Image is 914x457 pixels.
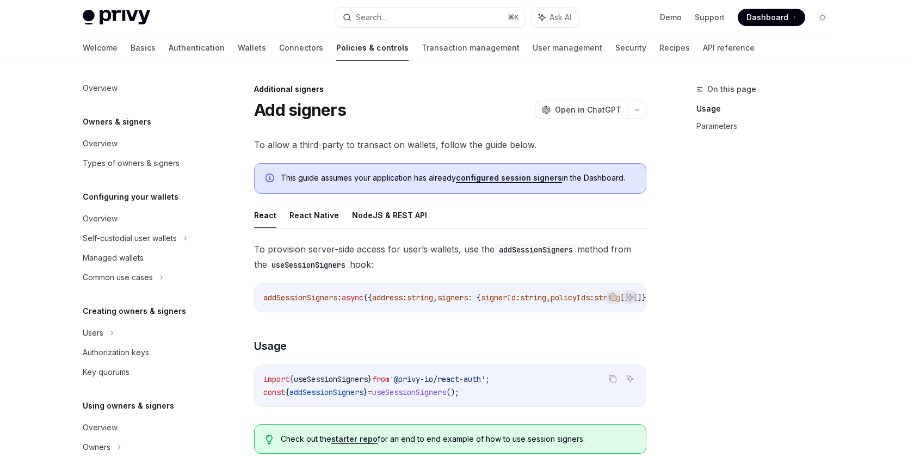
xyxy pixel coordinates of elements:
[279,35,323,61] a: Connectors
[433,293,437,302] span: ,
[254,100,346,120] h1: Add signers
[169,35,225,61] a: Authentication
[83,271,153,284] div: Common use cases
[74,418,213,437] a: Overview
[606,372,620,386] button: Copy the contents from the code block
[83,10,150,25] img: light logo
[368,374,372,384] span: }
[606,290,620,304] button: Copy the contents from the code block
[481,293,516,302] span: signerId
[83,251,144,264] div: Managed wallets
[590,293,594,302] span: :
[495,244,577,256] code: addSessionSigners
[372,374,390,384] span: from
[746,12,788,23] span: Dashboard
[660,12,682,23] a: Demo
[254,338,287,354] span: Usage
[335,8,526,27] button: Search...⌘K
[531,8,579,27] button: Ask AI
[814,9,831,26] button: Toggle dark mode
[83,366,129,379] div: Key quorums
[407,293,433,302] span: string
[331,434,378,444] a: starter repo
[83,346,149,359] div: Authorization keys
[368,387,372,397] span: =
[254,137,646,152] span: To allow a third-party to transact on wallets, follow the guide below.
[356,11,386,24] div: Search...
[695,12,725,23] a: Support
[263,387,285,397] span: const
[254,242,646,272] span: To provision server-side access for user’s wallets, use the method from the hook:
[74,78,213,98] a: Overview
[289,387,363,397] span: addSessionSigners
[551,293,590,302] span: policyIds
[83,399,174,412] h5: Using owners & signers
[83,421,118,434] div: Overview
[485,374,490,384] span: ;
[74,134,213,153] a: Overview
[594,293,620,302] span: string
[446,387,459,397] span: ();
[263,374,289,384] span: import
[549,12,571,23] span: Ask AI
[74,209,213,228] a: Overview
[83,115,151,128] h5: Owners & signers
[703,35,755,61] a: API reference
[265,174,276,184] svg: Info
[74,153,213,173] a: Types of owners & signers
[281,172,635,183] span: This guide assumes your application has already in the Dashboard.
[238,35,266,61] a: Wallets
[337,293,342,302] span: :
[659,35,690,61] a: Recipes
[74,362,213,382] a: Key quorums
[285,387,289,397] span: {
[289,374,294,384] span: {
[437,293,468,302] span: signers
[74,343,213,362] a: Authorization keys
[83,190,178,203] h5: Configuring your wallets
[738,9,805,26] a: Dashboard
[263,293,337,302] span: addSessionSigners
[533,35,602,61] a: User management
[352,202,427,228] button: NodeJS & REST API
[336,35,409,61] a: Policies & controls
[83,326,103,339] div: Users
[508,13,519,22] span: ⌘ K
[294,374,368,384] span: useSessionSigners
[623,372,637,386] button: Ask AI
[281,434,635,444] span: Check out the for an end to end example of how to use session signers.
[520,293,546,302] span: string
[254,84,646,95] div: Additional signers
[403,293,407,302] span: :
[83,305,186,318] h5: Creating owners & signers
[623,290,637,304] button: Ask AI
[74,248,213,268] a: Managed wallets
[615,35,646,61] a: Security
[289,202,339,228] button: React Native
[83,137,118,150] div: Overview
[555,104,621,115] span: Open in ChatGPT
[83,441,110,454] div: Owners
[342,293,363,302] span: async
[516,293,520,302] span: :
[267,259,350,271] code: useSessionSigners
[468,293,481,302] span: : {
[363,293,372,302] span: ({
[372,293,403,302] span: address
[83,232,177,245] div: Self-custodial user wallets
[83,82,118,95] div: Overview
[254,202,276,228] button: React
[83,212,118,225] div: Overview
[696,100,840,118] a: Usage
[363,387,368,397] span: }
[390,374,485,384] span: '@privy-io/react-auth'
[620,293,651,302] span: []}[]})
[696,118,840,135] a: Parameters
[83,157,180,170] div: Types of owners & signers
[265,435,273,444] svg: Tip
[456,173,562,183] a: configured session signers
[83,35,118,61] a: Welcome
[372,387,446,397] span: useSessionSigners
[707,83,756,96] span: On this page
[422,35,520,61] a: Transaction management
